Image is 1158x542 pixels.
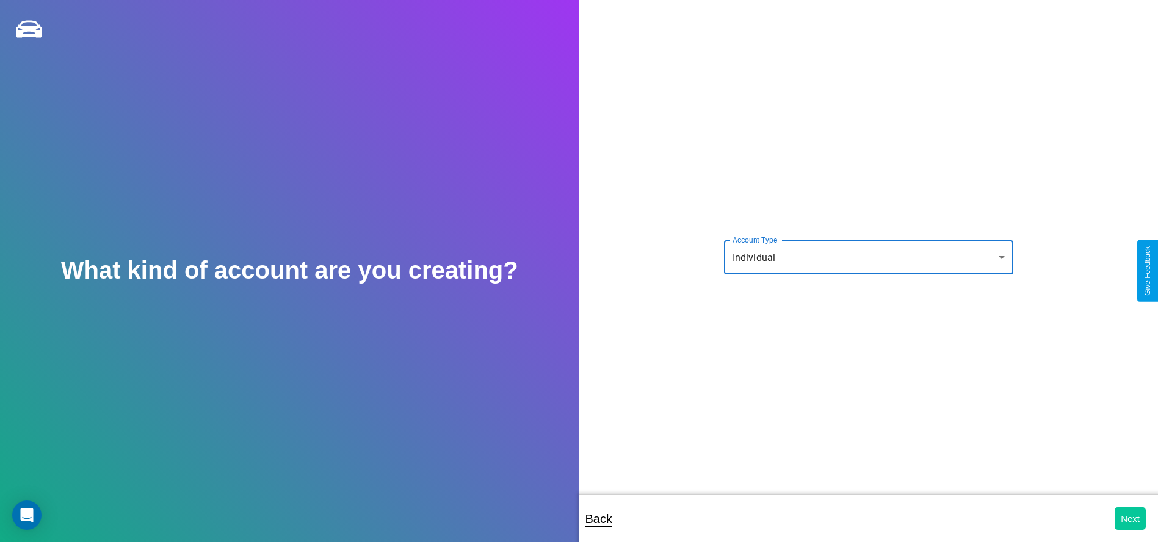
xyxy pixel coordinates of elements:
[1115,507,1146,530] button: Next
[1143,246,1152,296] div: Give Feedback
[724,240,1013,274] div: Individual
[733,235,777,245] label: Account Type
[12,500,42,530] div: Open Intercom Messenger
[585,508,612,530] p: Back
[61,257,518,284] h2: What kind of account are you creating?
